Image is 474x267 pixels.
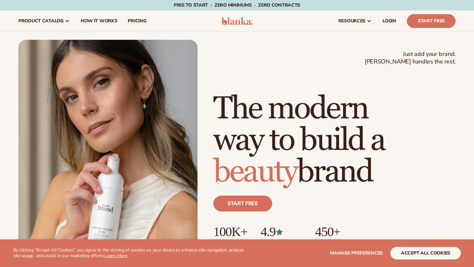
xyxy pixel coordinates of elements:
[13,11,75,32] a: product catalog
[338,18,365,24] span: resources
[407,14,456,28] a: Start Free
[377,11,402,32] a: LOGIN
[315,225,365,239] p: 450+
[333,11,377,32] a: resources
[213,153,297,191] span: beauty
[213,196,272,211] a: Start free
[330,250,383,256] span: Manage preferences
[390,247,461,259] button: accept all cookies
[260,225,302,239] p: 4.9
[13,248,248,259] p: By clicking "Accept All Cookies", you agree to the storing of cookies on your device to enhance s...
[382,18,396,24] span: LOGIN
[128,18,146,24] span: pricing
[174,2,300,8] span: Free to start · ZERO minimums · ZERO contracts
[213,225,247,239] p: 100K+
[213,93,456,188] h1: The modern way to build a brand
[75,11,123,32] a: How It Works
[18,18,64,24] span: product catalog
[222,17,253,25] img: logo
[105,253,127,259] a: Learn More
[18,40,197,265] img: Female holding tanning mousse.
[122,11,151,32] a: pricing
[81,18,118,24] span: How It Works
[330,247,383,259] button: Manage preferences
[365,50,456,66] span: Just add your brand. [PERSON_NAME] handles the rest.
